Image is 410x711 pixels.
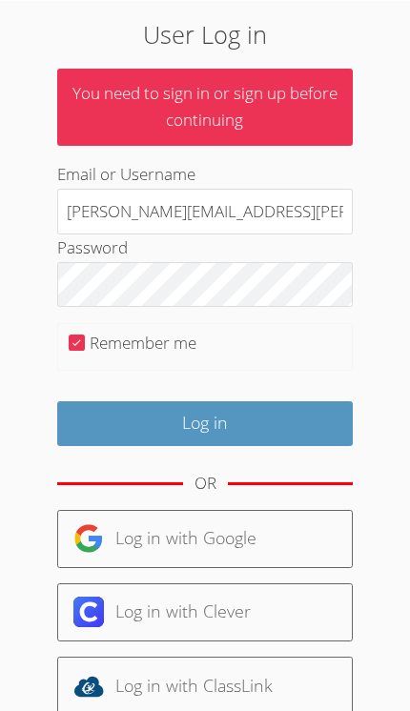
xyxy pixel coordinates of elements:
[57,163,195,185] label: Email or Username
[90,332,196,354] label: Remember me
[73,597,104,627] img: clever-logo-6eab21bc6e7a338710f1a6ff85c0baf02591cd810cc4098c63d3a4b26e2feb20.svg
[57,583,353,641] a: Log in with Clever
[195,470,216,498] div: OR
[57,510,353,568] a: Log in with Google
[57,16,353,52] h2: User Log in
[73,671,104,701] img: classlink-logo-d6bb404cc1216ec64c9a2012d9dc4662098be43eaf13dc465df04b49fa7ab582.svg
[57,401,353,446] input: Log in
[57,236,128,258] label: Password
[57,69,353,147] p: You need to sign in or sign up before continuing
[73,523,104,554] img: google-logo-50288ca7cdecda66e5e0955fdab243c47b7ad437acaf1139b6f446037453330a.svg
